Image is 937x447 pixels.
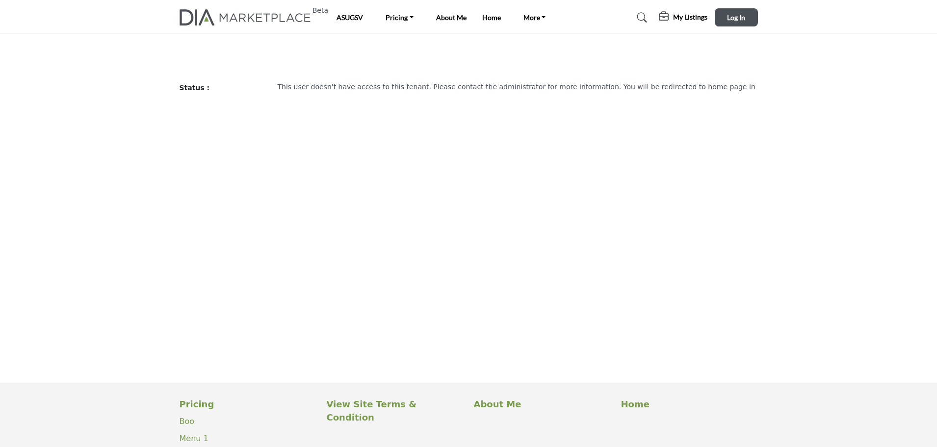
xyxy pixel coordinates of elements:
[659,12,707,24] div: My Listings
[727,13,745,22] span: Log In
[517,11,553,25] a: More
[379,11,420,25] a: Pricing
[278,83,758,91] h6: This user doesn't have access to this tenant. Please contact the administrator for more informati...
[327,397,464,424] a: View Site Terms & Condition
[174,83,272,98] dt: Status :
[180,9,316,25] a: Beta
[673,13,707,22] h5: My Listings
[474,397,611,411] a: About Me
[482,13,501,22] a: Home
[180,397,316,411] a: Pricing
[180,9,316,25] img: Site Logo
[627,10,653,25] a: Search
[180,434,208,443] a: Menu 1
[715,8,758,26] button: Log In
[180,417,195,426] a: Boo
[436,13,467,22] a: About Me
[312,6,328,15] h6: Beta
[621,397,758,411] a: Home
[337,13,363,22] a: ASUGSV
